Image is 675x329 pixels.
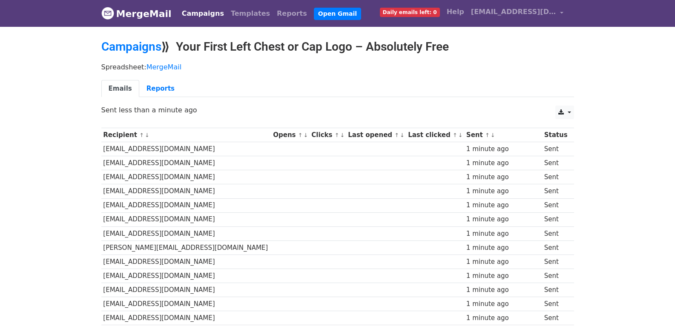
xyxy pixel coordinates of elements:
[101,156,271,170] td: [EMAIL_ADDRESS][DOMAIN_NAME]
[542,269,570,283] td: Sent
[340,132,345,138] a: ↓
[101,128,271,142] th: Recipient
[101,170,271,184] td: [EMAIL_ADDRESS][DOMAIN_NAME]
[101,5,172,23] a: MergeMail
[466,186,540,196] div: 1 minute ago
[304,132,308,138] a: ↓
[466,299,540,309] div: 1 minute ago
[466,257,540,267] div: 1 minute ago
[101,311,271,325] td: [EMAIL_ADDRESS][DOMAIN_NAME]
[458,132,463,138] a: ↓
[101,40,574,54] h2: ⟫ Your First Left Chest or Cap Logo – Absolutely Free
[101,226,271,240] td: [EMAIL_ADDRESS][DOMAIN_NAME]
[406,128,464,142] th: Last clicked
[101,240,271,255] td: [PERSON_NAME][EMAIL_ADDRESS][DOMAIN_NAME]
[542,128,570,142] th: Status
[542,311,570,325] td: Sent
[376,3,443,20] a: Daily emails left: 0
[394,132,399,138] a: ↑
[485,132,490,138] a: ↑
[346,128,406,142] th: Last opened
[542,283,570,297] td: Sent
[310,128,346,142] th: Clicks
[542,142,570,156] td: Sent
[101,142,271,156] td: [EMAIL_ADDRESS][DOMAIN_NAME]
[101,7,114,20] img: MergeMail logo
[101,63,574,72] p: Spreadsheet:
[227,5,273,22] a: Templates
[314,8,361,20] a: Open Gmail
[466,215,540,224] div: 1 minute ago
[466,313,540,323] div: 1 minute ago
[453,132,457,138] a: ↑
[335,132,339,138] a: ↑
[542,297,570,311] td: Sent
[101,184,271,198] td: [EMAIL_ADDRESS][DOMAIN_NAME]
[471,7,556,17] span: [EMAIL_ADDRESS][DOMAIN_NAME]
[380,8,440,17] span: Daily emails left: 0
[101,255,271,269] td: [EMAIL_ADDRESS][DOMAIN_NAME]
[464,128,542,142] th: Sent
[466,172,540,182] div: 1 minute ago
[101,212,271,226] td: [EMAIL_ADDRESS][DOMAIN_NAME]
[466,200,540,210] div: 1 minute ago
[468,3,567,23] a: [EMAIL_ADDRESS][DOMAIN_NAME]
[178,5,227,22] a: Campaigns
[146,63,181,71] a: MergeMail
[101,198,271,212] td: [EMAIL_ADDRESS][DOMAIN_NAME]
[466,285,540,295] div: 1 minute ago
[400,132,405,138] a: ↓
[145,132,149,138] a: ↓
[466,229,540,239] div: 1 minute ago
[542,156,570,170] td: Sent
[542,226,570,240] td: Sent
[542,170,570,184] td: Sent
[139,80,182,97] a: Reports
[101,297,271,311] td: [EMAIL_ADDRESS][DOMAIN_NAME]
[139,132,144,138] a: ↑
[542,255,570,269] td: Sent
[542,184,570,198] td: Sent
[542,240,570,255] td: Sent
[298,132,303,138] a: ↑
[491,132,495,138] a: ↓
[101,269,271,283] td: [EMAIL_ADDRESS][DOMAIN_NAME]
[542,198,570,212] td: Sent
[101,106,574,114] p: Sent less than a minute ago
[273,5,310,22] a: Reports
[101,80,139,97] a: Emails
[466,158,540,168] div: 1 minute ago
[443,3,468,20] a: Help
[101,283,271,297] td: [EMAIL_ADDRESS][DOMAIN_NAME]
[466,271,540,281] div: 1 minute ago
[542,212,570,226] td: Sent
[466,243,540,253] div: 1 minute ago
[271,128,309,142] th: Opens
[101,40,161,54] a: Campaigns
[466,144,540,154] div: 1 minute ago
